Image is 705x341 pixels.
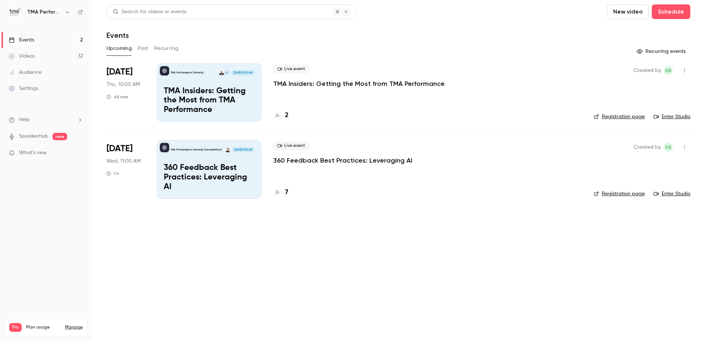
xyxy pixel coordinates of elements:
[9,323,22,332] span: Pro
[138,43,148,54] button: Past
[9,36,34,44] div: Events
[273,79,445,88] a: TMA Insiders: Getting the Most from TMA Performance
[665,143,672,152] span: DB
[164,163,254,192] p: 360 Feedback Best Practices: Leveraging AI
[9,6,21,18] img: TMA Performance (formerly DecisionWise)
[157,63,261,122] a: TMA Insiders: Getting the Most from TMA PerformanceTMA Performance (formerly DecisionWise)KSkylar...
[19,116,30,124] span: Help
[285,110,289,120] h4: 2
[106,157,141,165] span: Wed, 11:00 AM
[106,94,128,100] div: 45 min
[106,63,145,122] div: Sep 18 Thu, 10:00 AM (America/Denver)
[113,8,186,16] div: Search for videos or events
[219,70,224,75] img: Skylar de Jong
[634,66,661,75] span: Created by
[106,143,133,155] span: [DATE]
[53,133,67,140] span: new
[594,190,645,197] a: Registration page
[106,140,145,199] div: Sep 24 Wed, 11:00 AM (America/Denver)
[164,87,254,115] p: TMA Insiders: Getting the Most from TMA Performance
[225,147,230,152] img: Charles Rogel
[664,143,673,152] span: Devin Black
[232,147,254,152] span: [DATE] 11:00 AM
[607,4,649,19] button: New video
[654,190,690,197] a: Enter Studio
[9,85,38,92] div: Settings
[27,8,62,16] h6: TMA Performance (formerly DecisionWise)
[665,66,672,75] span: DB
[157,140,261,199] a: 360 Feedback Best Practices: Leveraging AITMA Performance (formerly DecisionWise)Charles Rogel[DA...
[664,66,673,75] span: Devin Black
[273,110,289,120] a: 2
[231,70,254,75] span: [DATE] 10:00 AM
[171,71,218,75] p: TMA Performance (formerly DecisionWise)
[106,66,133,78] span: [DATE]
[9,52,35,60] div: Videos
[171,148,222,152] p: TMA Performance (formerly DecisionWise)
[594,113,645,120] a: Registration page
[65,324,83,330] a: Manage
[9,116,83,124] li: help-dropdown-opener
[633,46,690,57] button: Recurring events
[19,149,47,157] span: What's new
[106,43,132,54] button: Upcoming
[652,4,690,19] button: Schedule
[9,69,41,76] div: Audience
[224,70,230,76] div: K
[273,141,310,150] span: Live event
[634,143,661,152] span: Created by
[106,171,119,177] div: 1 h
[285,188,288,197] h4: 7
[106,31,129,40] h1: Events
[19,133,48,140] a: SpeakerHub
[654,113,690,120] a: Enter Studio
[154,43,179,54] button: Recurring
[26,324,61,330] span: Plan usage
[273,156,412,165] a: 360 Feedback Best Practices: Leveraging AI
[106,81,140,88] span: Thu, 10:00 AM
[273,65,310,73] span: Live event
[273,188,288,197] a: 7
